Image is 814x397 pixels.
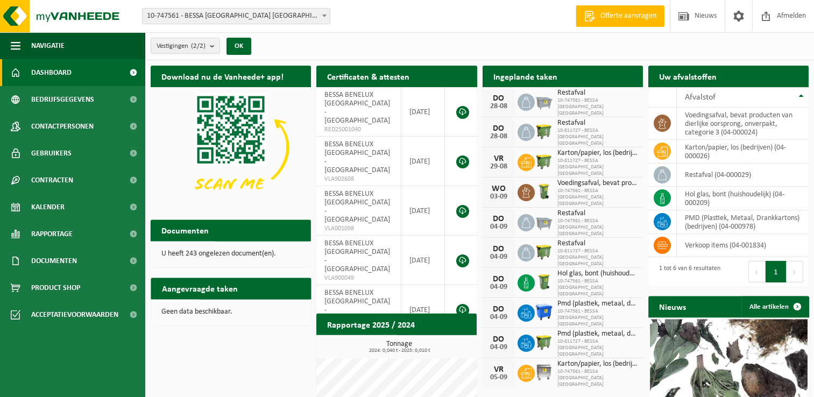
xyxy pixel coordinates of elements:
[401,137,445,186] td: [DATE]
[488,335,509,344] div: DO
[677,140,809,164] td: karton/papier, los (bedrijven) (04-000026)
[488,94,509,103] div: DO
[324,190,390,224] span: BESSA BENELUX [GEOGRAPHIC_DATA] - [GEOGRAPHIC_DATA]
[488,305,509,314] div: DO
[535,182,553,201] img: WB-0140-HPE-GN-50
[324,224,393,233] span: VLA001098
[324,140,390,174] span: BESSA BENELUX [GEOGRAPHIC_DATA] - [GEOGRAPHIC_DATA]
[557,89,638,97] span: Restafval
[535,122,553,140] img: WB-1100-HPE-GN-50
[557,360,638,368] span: Karton/papier, los (bedrijven)
[648,66,727,87] h2: Uw afvalstoffen
[677,187,809,210] td: hol glas, bont (huishoudelijk) (04-000209)
[31,274,80,301] span: Product Shop
[557,338,638,358] span: 10-811727 - BESSA [GEOGRAPHIC_DATA] [GEOGRAPHIC_DATA]
[31,194,65,221] span: Kalender
[401,285,445,335] td: [DATE]
[557,97,638,117] span: 10-747561 - BESSA [GEOGRAPHIC_DATA] [GEOGRAPHIC_DATA]
[157,38,206,54] span: Vestigingen
[316,314,426,335] h2: Rapportage 2025 / 2024
[31,301,118,328] span: Acceptatievoorwaarden
[316,66,420,87] h2: Certificaten & attesten
[576,5,664,27] a: Offerte aanvragen
[488,245,509,253] div: DO
[488,193,509,201] div: 03-09
[557,158,638,177] span: 10-811727 - BESSA [GEOGRAPHIC_DATA] [GEOGRAPHIC_DATA]
[766,261,787,282] button: 1
[648,296,697,317] h2: Nieuws
[741,296,808,317] a: Alle artikelen
[557,149,638,158] span: Karton/papier, los (bedrijven)
[397,335,476,356] a: Bekijk rapportage
[557,119,638,127] span: Restafval
[488,133,509,140] div: 28-08
[31,59,72,86] span: Dashboard
[598,11,659,22] span: Offerte aanvragen
[488,103,509,110] div: 28-08
[151,66,294,87] h2: Download nu de Vanheede+ app!
[151,219,220,240] h2: Documenten
[143,9,330,24] span: 10-747561 - BESSA BENELUX NV - KORTRIJK
[488,344,509,351] div: 04-09
[488,314,509,321] div: 04-09
[31,32,65,59] span: Navigatie
[488,275,509,283] div: DO
[401,236,445,285] td: [DATE]
[151,87,311,208] img: Download de VHEPlus App
[535,243,553,261] img: WB-1100-HPE-GN-50
[535,212,553,231] img: WB-2500-GAL-GY-01
[748,261,766,282] button: Previous
[488,185,509,193] div: WO
[324,274,393,282] span: VLA900049
[488,223,509,231] div: 04-09
[483,66,568,87] h2: Ingeplande taken
[557,188,638,207] span: 10-747561 - BESSA [GEOGRAPHIC_DATA] [GEOGRAPHIC_DATA]
[535,273,553,291] img: WB-0240-HPE-GN-50
[31,167,73,194] span: Contracten
[31,247,77,274] span: Documenten
[488,253,509,261] div: 04-09
[226,38,251,55] button: OK
[488,374,509,381] div: 05-09
[324,239,390,273] span: BESSA BENELUX [GEOGRAPHIC_DATA] - [GEOGRAPHIC_DATA]
[535,303,553,321] img: WB-1100-HPE-BE-01
[322,348,477,353] span: 2024: 0,040 t - 2025: 0,010 t
[557,330,638,338] span: Pmd (plastiek, metaal, drankkartons) (bedrijven)
[5,373,180,397] iframe: chat widget
[401,87,445,137] td: [DATE]
[557,308,638,328] span: 10-747561 - BESSA [GEOGRAPHIC_DATA] [GEOGRAPHIC_DATA]
[31,140,72,167] span: Gebruikers
[535,92,553,110] img: WB-2500-GAL-GY-01
[488,124,509,133] div: DO
[557,278,638,297] span: 10-747561 - BESSA [GEOGRAPHIC_DATA] [GEOGRAPHIC_DATA]
[677,234,809,257] td: verkoop items (04-001834)
[488,154,509,163] div: VR
[31,113,94,140] span: Contactpersonen
[151,278,248,299] h2: Aangevraagde taken
[31,86,94,113] span: Bedrijfsgegevens
[535,333,553,351] img: WB-1100-HPE-GN-50
[488,283,509,291] div: 04-09
[677,108,809,140] td: voedingsafval, bevat producten van dierlijke oorsprong, onverpakt, categorie 3 (04-000024)
[685,93,716,102] span: Afvalstof
[557,248,638,267] span: 10-811727 - BESSA [GEOGRAPHIC_DATA] [GEOGRAPHIC_DATA]
[191,42,206,49] count: (2/2)
[488,215,509,223] div: DO
[161,250,300,258] p: U heeft 243 ongelezen document(en).
[324,289,390,323] span: BESSA BENELUX [GEOGRAPHIC_DATA] - [GEOGRAPHIC_DATA]
[557,179,638,188] span: Voedingsafval, bevat producten van dierlijke oorsprong, onverpakt, categorie 3
[557,127,638,147] span: 10-811727 - BESSA [GEOGRAPHIC_DATA] [GEOGRAPHIC_DATA]
[787,261,803,282] button: Next
[488,163,509,171] div: 29-08
[31,221,73,247] span: Rapportage
[322,341,477,353] h3: Tonnage
[151,38,220,54] button: Vestigingen(2/2)
[161,308,300,316] p: Geen data beschikbaar.
[654,260,720,283] div: 1 tot 6 van 6 resultaten
[401,186,445,236] td: [DATE]
[557,368,638,388] span: 10-747561 - BESSA [GEOGRAPHIC_DATA] [GEOGRAPHIC_DATA]
[557,270,638,278] span: Hol glas, bont (huishoudelijk)
[324,91,390,125] span: BESSA BENELUX [GEOGRAPHIC_DATA] - [GEOGRAPHIC_DATA]
[677,210,809,234] td: PMD (Plastiek, Metaal, Drankkartons) (bedrijven) (04-000978)
[677,164,809,187] td: restafval (04-000029)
